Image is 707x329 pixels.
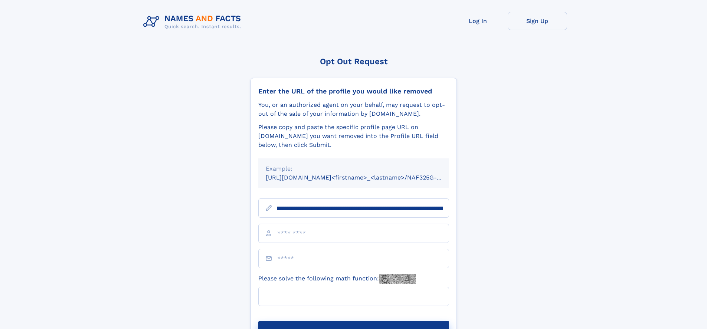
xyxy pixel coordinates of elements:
[140,12,247,32] img: Logo Names and Facts
[448,12,508,30] a: Log In
[508,12,567,30] a: Sign Up
[258,87,449,95] div: Enter the URL of the profile you would like removed
[266,174,463,181] small: [URL][DOMAIN_NAME]<firstname>_<lastname>/NAF325G-xxxxxxxx
[251,57,457,66] div: Opt Out Request
[258,123,449,149] div: Please copy and paste the specific profile page URL on [DOMAIN_NAME] you want removed into the Pr...
[258,274,416,284] label: Please solve the following math function:
[266,164,442,173] div: Example:
[258,101,449,118] div: You, or an authorized agent on your behalf, may request to opt-out of the sale of your informatio...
